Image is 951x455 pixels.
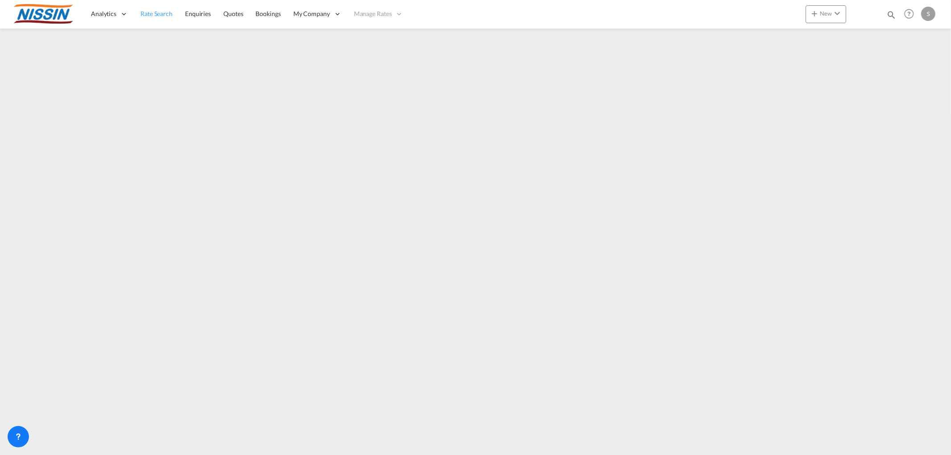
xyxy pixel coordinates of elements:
[293,9,330,18] span: My Company
[832,8,843,19] md-icon: icon-chevron-down
[921,7,935,21] div: S
[809,10,843,17] span: New
[902,6,921,22] div: Help
[902,6,917,21] span: Help
[354,9,392,18] span: Manage Rates
[223,10,243,17] span: Quotes
[886,10,896,20] md-icon: icon-magnify
[806,5,846,23] button: icon-plus 400-fgNewicon-chevron-down
[185,10,211,17] span: Enquiries
[140,10,173,17] span: Rate Search
[91,9,116,18] span: Analytics
[256,10,281,17] span: Bookings
[13,4,74,24] img: 485da9108dca11f0a63a77e390b9b49c.jpg
[809,8,820,19] md-icon: icon-plus 400-fg
[886,10,896,23] div: icon-magnify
